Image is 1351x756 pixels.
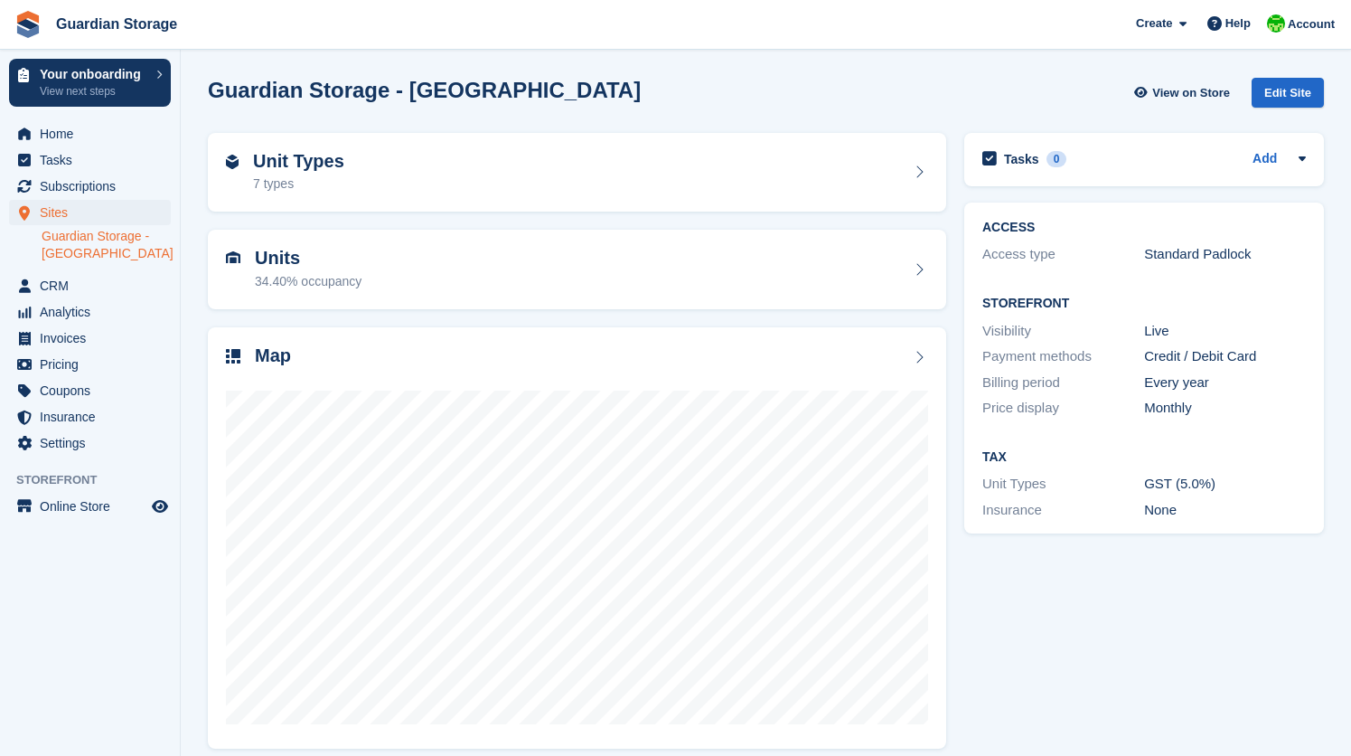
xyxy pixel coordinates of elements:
[1131,78,1237,108] a: View on Store
[982,346,1144,367] div: Payment methods
[253,151,344,172] h2: Unit Types
[9,352,171,377] a: menu
[9,59,171,107] a: Your onboarding View next steps
[982,221,1306,235] h2: ACCESS
[1225,14,1251,33] span: Help
[1288,15,1335,33] span: Account
[255,272,361,291] div: 34.40% occupancy
[40,68,147,80] p: Your onboarding
[208,78,641,102] h2: Guardian Storage - [GEOGRAPHIC_DATA]
[1144,500,1306,521] div: None
[1152,84,1230,102] span: View on Store
[49,9,184,39] a: Guardian Storage
[1136,14,1172,33] span: Create
[9,273,171,298] a: menu
[1144,474,1306,495] div: GST (5.0%)
[9,326,171,351] a: menu
[255,345,291,366] h2: Map
[1144,321,1306,342] div: Live
[208,133,946,213] a: Unit Types 7 types
[40,273,148,298] span: CRM
[982,244,1144,265] div: Access type
[9,147,171,173] a: menu
[1252,78,1324,108] div: Edit Site
[9,494,171,519] a: menu
[982,398,1144,419] div: Price display
[40,352,148,377] span: Pricing
[226,349,240,364] img: map-icn-33ee37083ee616e46c38cad1a60f524a97daa1e2b2c8c0bc3eb3415660979fc1.svg
[9,404,171,430] a: menu
[40,83,147,99] p: View next steps
[982,373,1144,393] div: Billing period
[149,496,171,517] a: Preview store
[1252,149,1277,170] a: Add
[1144,373,1306,393] div: Every year
[40,378,148,403] span: Coupons
[9,200,171,225] a: menu
[40,121,148,146] span: Home
[226,155,239,169] img: unit-type-icn-2b2737a686de81e16bb02015468b77c625bbabd49415b5ef34ead5e3b44a266d.svg
[40,200,148,225] span: Sites
[208,230,946,309] a: Units 34.40% occupancy
[982,500,1144,521] div: Insurance
[982,450,1306,465] h2: Tax
[208,327,946,750] a: Map
[1004,151,1039,167] h2: Tasks
[40,299,148,325] span: Analytics
[226,251,240,264] img: unit-icn-7be61d7bf1b0ce9d3e12c5938cc71ed9869f7b940bace4675aadf7bd6d80202e.svg
[982,297,1306,311] h2: Storefront
[1267,14,1285,33] img: Andrew Kinakin
[9,121,171,146] a: menu
[1144,398,1306,419] div: Monthly
[255,248,361,269] h2: Units
[1046,151,1067,167] div: 0
[1144,346,1306,367] div: Credit / Debit Card
[40,147,148,173] span: Tasks
[1144,244,1306,265] div: Standard Padlock
[9,174,171,199] a: menu
[9,430,171,456] a: menu
[40,174,148,199] span: Subscriptions
[40,404,148,430] span: Insurance
[14,11,42,38] img: stora-icon-8386f47178a22dfd0bd8f6a31ec36ba5ce8667c1dd55bd0f319d3a0aa187defe.svg
[42,228,171,262] a: Guardian Storage - [GEOGRAPHIC_DATA]
[253,175,344,194] div: 7 types
[40,494,148,519] span: Online Store
[982,474,1144,495] div: Unit Types
[16,471,180,489] span: Storefront
[40,430,148,456] span: Settings
[982,321,1144,342] div: Visibility
[40,326,148,351] span: Invoices
[9,378,171,403] a: menu
[9,299,171,325] a: menu
[1252,78,1324,115] a: Edit Site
